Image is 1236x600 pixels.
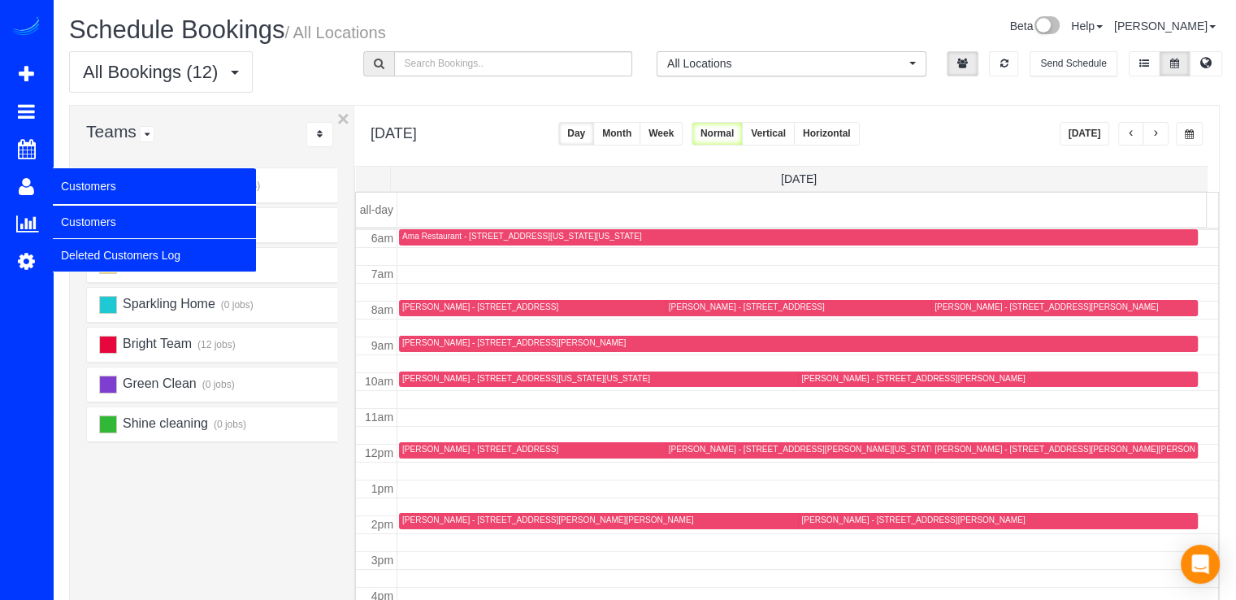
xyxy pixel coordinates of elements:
[10,16,42,39] img: Automaid Logo
[365,375,393,388] span: 10am
[402,515,693,525] div: [PERSON_NAME] - [STREET_ADDRESS][PERSON_NAME][PERSON_NAME]
[371,267,393,280] span: 7am
[371,518,393,531] span: 2pm
[53,206,256,238] a: Customers
[86,122,137,141] span: Teams
[1033,16,1060,37] img: New interface
[284,24,385,41] small: / All Locations
[781,172,817,185] span: [DATE]
[640,122,683,146] button: Week
[794,122,860,146] button: Horizontal
[669,444,939,454] div: [PERSON_NAME] - [STREET_ADDRESS][PERSON_NAME][US_STATE]
[801,515,1025,525] div: [PERSON_NAME] - [STREET_ADDRESS][PERSON_NAME]
[402,302,558,312] div: [PERSON_NAME] - [STREET_ADDRESS]
[371,232,393,245] span: 6am
[120,297,215,311] span: Sparkling Home
[558,122,594,146] button: Day
[69,15,284,44] span: Schedule Bookings
[402,373,650,384] div: [PERSON_NAME] - [STREET_ADDRESS][US_STATE][US_STATE]
[371,554,393,567] span: 3pm
[211,419,246,430] small: (0 jobs)
[219,299,254,311] small: (0 jobs)
[200,379,235,390] small: (0 jobs)
[667,55,905,72] span: All Locations
[120,376,196,390] span: Green Clean
[593,122,640,146] button: Month
[195,339,235,350] small: (12 jobs)
[402,337,626,348] div: [PERSON_NAME] - [STREET_ADDRESS][PERSON_NAME]
[365,446,393,459] span: 12pm
[1071,20,1103,33] a: Help
[365,411,393,424] span: 11am
[371,303,393,316] span: 8am
[371,482,393,495] span: 1pm
[1114,20,1216,33] a: [PERSON_NAME]
[371,122,417,142] h2: [DATE]
[120,416,207,430] span: Shine cleaning
[306,122,333,147] div: ...
[394,51,633,76] input: Search Bookings..
[657,51,926,76] button: All Locations
[402,444,558,454] div: [PERSON_NAME] - [STREET_ADDRESS]
[120,337,192,350] span: Bright Team
[1009,20,1060,33] a: Beta
[742,122,795,146] button: Vertical
[69,51,253,93] button: All Bookings (12)
[935,302,1158,312] div: [PERSON_NAME] - [STREET_ADDRESS][PERSON_NAME]
[317,129,323,139] i: Sort Teams
[935,444,1225,454] div: [PERSON_NAME] - [STREET_ADDRESS][PERSON_NAME][PERSON_NAME]
[83,62,226,82] span: All Bookings (12)
[337,108,349,129] button: ×
[669,302,825,312] div: [PERSON_NAME] - [STREET_ADDRESS]
[692,122,743,146] button: Normal
[1060,122,1110,146] button: [DATE]
[371,339,393,352] span: 9am
[801,373,1025,384] div: [PERSON_NAME] - [STREET_ADDRESS][PERSON_NAME]
[1181,545,1220,584] div: Open Intercom Messenger
[402,231,642,241] div: Ama Restaurant - [STREET_ADDRESS][US_STATE][US_STATE]
[360,203,393,216] span: all-day
[53,167,256,205] span: Customers
[53,239,256,272] a: Deleted Customers Log
[1030,51,1117,76] button: Send Schedule
[53,205,256,272] ul: Customers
